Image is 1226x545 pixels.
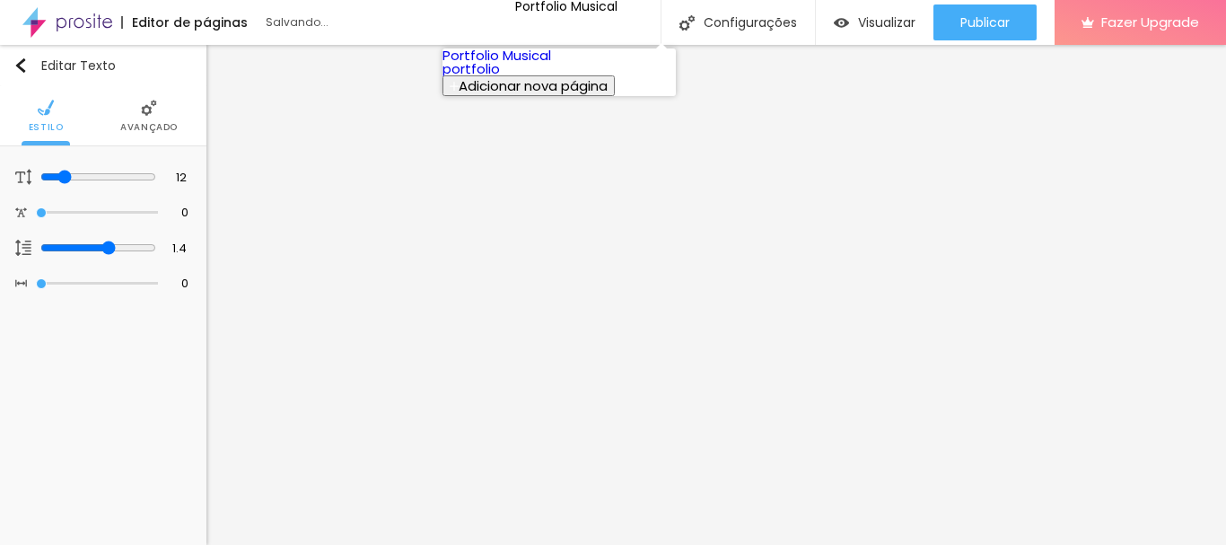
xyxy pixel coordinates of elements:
[15,169,31,185] img: Icone
[442,59,500,78] a: portfolio
[459,76,608,95] span: Adicionar nova página
[29,123,64,132] span: Estilo
[206,45,1226,545] iframe: Editor
[442,75,615,96] button: Adicionar nova página
[1101,14,1199,30] span: Fazer Upgrade
[15,207,27,218] img: Icone
[960,15,1010,30] span: Publicar
[442,46,551,65] a: Portfolio Musical
[816,4,933,40] button: Visualizar
[13,58,28,73] img: Icone
[13,58,116,73] div: Editar Texto
[266,17,472,28] div: Salvando...
[120,123,178,132] span: Avançado
[834,15,849,31] img: view-1.svg
[141,100,157,116] img: Icone
[858,15,915,30] span: Visualizar
[15,240,31,256] img: Icone
[933,4,1037,40] button: Publicar
[15,277,27,289] img: Icone
[121,16,248,29] div: Editor de páginas
[679,15,695,31] img: Icone
[38,100,54,116] img: Icone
